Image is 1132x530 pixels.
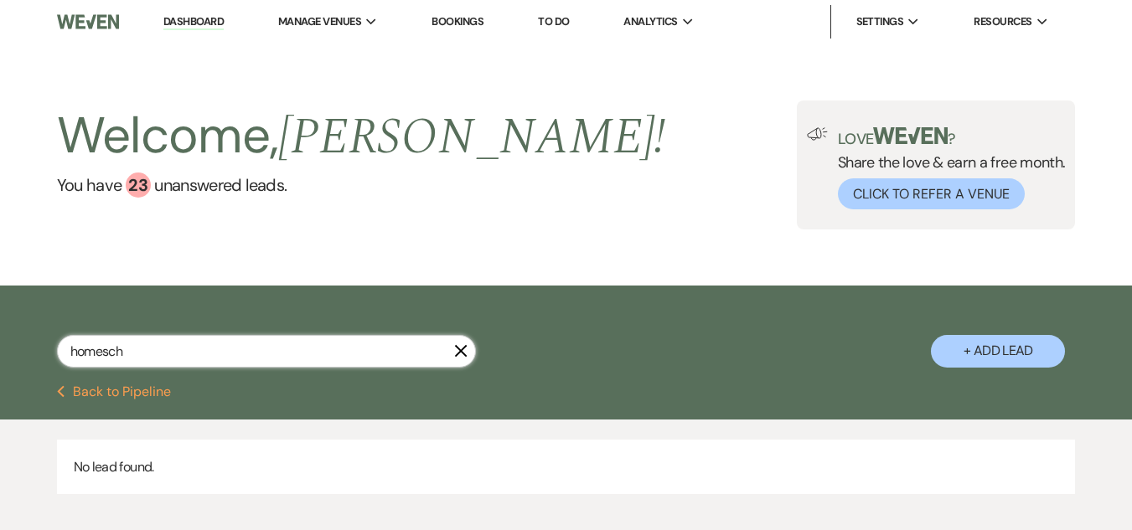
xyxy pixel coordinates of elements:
span: Manage Venues [278,13,361,30]
a: Dashboard [163,14,224,30]
button: + Add Lead [931,335,1065,368]
a: You have 23 unanswered leads. [57,172,666,198]
div: Share the love & earn a free month. [828,127,1066,209]
div: 23 [126,172,151,198]
a: To Do [538,14,569,28]
span: [PERSON_NAME] ! [278,99,665,176]
span: Analytics [623,13,677,30]
p: No lead found. [57,440,1076,495]
h2: Welcome, [57,100,666,172]
span: Settings [856,13,904,30]
img: Weven Logo [57,4,120,39]
button: Click to Refer a Venue [838,178,1025,209]
img: loud-speaker-illustration.svg [807,127,828,141]
span: Resources [974,13,1031,30]
button: Back to Pipeline [57,385,172,399]
p: Love ? [838,127,1066,147]
img: weven-logo-green.svg [873,127,948,144]
input: Search by name, event date, email address or phone number [57,335,476,368]
a: Bookings [432,14,483,28]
